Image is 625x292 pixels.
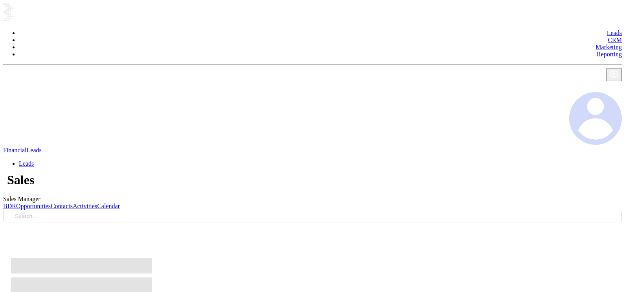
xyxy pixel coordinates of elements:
[27,147,42,153] a: Leads
[3,3,129,22] img: logo
[609,69,619,79] img: iconSetting
[569,92,622,145] img: user
[73,203,97,209] a: Activities
[597,51,622,57] a: Reporting
[608,37,622,43] a: CRM
[51,203,73,209] a: Contacts
[7,173,622,187] h1: Sales
[16,203,51,209] a: Opportunities
[3,196,40,202] span: Sales Manager
[596,44,622,50] a: Marketing
[3,147,27,153] a: Financial
[605,81,614,91] img: iconNotification
[8,213,13,219] span: search
[19,160,34,167] a: Leads
[15,212,617,220] input: Search…
[3,203,16,209] a: BDR
[607,30,622,36] a: Leads
[97,203,120,209] a: Calendar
